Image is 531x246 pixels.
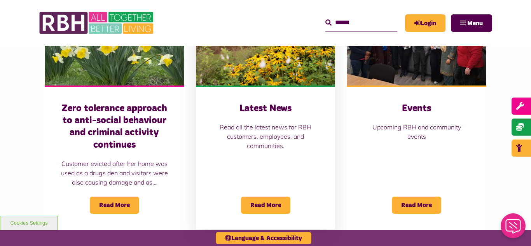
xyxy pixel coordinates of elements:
[392,197,441,214] span: Read More
[216,232,311,244] button: Language & Accessibility
[60,159,169,187] p: Customer evicted after her home was used as a drugs den and visitors were also causing damage and...
[60,103,169,151] h3: Zero tolerance approach to anti-social behaviour and criminal activity continues
[241,197,290,214] span: Read More
[325,14,397,31] input: Search
[39,8,155,38] img: RBH
[451,14,492,32] button: Navigation
[211,103,320,115] h3: Latest News
[362,103,471,115] h3: Events
[211,122,320,150] p: Read all the latest news for RBH customers, employees, and communities.
[90,197,139,214] span: Read More
[496,211,531,246] iframe: Netcall Web Assistant for live chat
[362,122,471,141] p: Upcoming RBH and community events
[467,20,483,26] span: Menu
[405,14,445,32] a: MyRBH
